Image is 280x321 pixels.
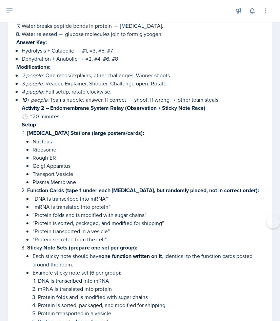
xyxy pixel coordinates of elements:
strong: Function Cards (tape 1 under each [MEDICAL_DATA], but randomly placed, not in correct order): [27,186,259,194]
p: : Full setup, rotate clockwise. [22,87,264,96]
p: mRNA is translated into protein [38,285,264,293]
p: ⏱ ~20 minutes [22,112,264,120]
p: Rough ER [33,154,264,162]
em: 10+ people [22,96,47,103]
strong: [MEDICAL_DATA] Stations (large posters/cards): [27,129,144,137]
p: “Protein secreted from the cell” [33,235,264,243]
p: : Teams huddle, answer. If correct → shoot. If wrong → other team steals. [22,96,264,104]
p: “Protein transported in a vesicle” [33,227,264,235]
p: : One reads/explains, other challenges. Winner shoots. [22,71,264,79]
em: 2 people [22,72,43,79]
p: Hydrolysis + Catabolic → #1, #3, #5, #7 [22,46,264,55]
p: Protein is sorted, packaged, and modified for shipping [38,301,264,309]
p: Protein transported in a vesicle [38,309,264,317]
strong: Activity 2 – Endomembrane System Relay (Observation + Sticky Note Race) [22,104,205,112]
p: Water breaks peptide bonds in protein → [MEDICAL_DATA]. [22,22,264,30]
strong: Answer Key: [16,38,47,46]
p: “Protein folds and is modified with sugar chains” [33,211,264,219]
p: Each sticky note should have , identical to the function cards posted around the room. [33,252,264,268]
p: : Reader, Explainer, Shooter. Challenge open. Rotate. [22,79,264,87]
p: “Protein is sorted, packaged, and modified for shipping” [33,219,264,227]
p: “DNA is transcribed into mRNA” [33,195,264,203]
p: Example sticky note set (6 per group): [33,268,264,277]
p: Protein folds and is modified with sugar chains [38,293,264,301]
p: Golgi Apparatus [33,162,264,170]
strong: Setup [22,121,36,128]
p: Plasma Membrane [33,178,264,186]
p: Ribosome [33,145,264,154]
p: Nucleus [33,137,264,145]
strong: Modifications: [16,63,51,71]
strong: one function written on it [101,252,162,260]
em: 3 people [22,80,43,87]
strong: Sticky Note Sets (prepare one set per group): [27,244,137,252]
em: 4 people [22,88,43,95]
p: “mRNA is translated into protein” [33,203,264,211]
p: DNA is transcribed into mRNA [38,277,264,285]
p: Water released → glucose molecules join to form glycogen. [22,30,264,38]
p: Dehydration + Anabolic → #2, #4, #6, #8 [22,55,264,63]
p: Transport Vesicle [33,170,264,178]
